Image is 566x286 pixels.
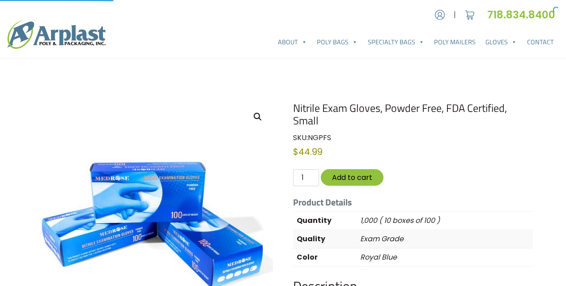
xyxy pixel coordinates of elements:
[293,145,298,158] span: $
[363,33,429,51] a: Specialty Bags
[293,197,533,208] h5: Product Details
[481,33,522,51] a: Gloves
[360,248,533,266] p: Royal Blue
[293,212,360,230] th: Quantity
[293,132,331,143] span: SKU:
[293,145,323,158] bdi: 44.99
[293,248,360,267] th: Color
[360,212,533,230] p: 1,000 ( 10 boxes of 100 )
[293,211,533,267] table: Product Details
[487,8,559,22] a: 718.834.8400
[293,169,319,186] input: Qty
[250,109,266,125] a: View full-screen image gallery
[7,21,106,49] img: logo
[522,33,559,51] a: Contact
[312,33,362,51] a: Poly Bags
[293,102,533,128] h1: Nitrile Exam Gloves, Powder Free, FDA Certified, Small
[321,169,383,186] button: Add to cart
[360,230,533,248] p: Exam Grade
[454,9,456,20] span: |
[308,132,331,143] span: NGPFS
[293,230,360,248] th: Quality
[429,33,481,51] a: Poly Mailers
[273,33,312,51] a: About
